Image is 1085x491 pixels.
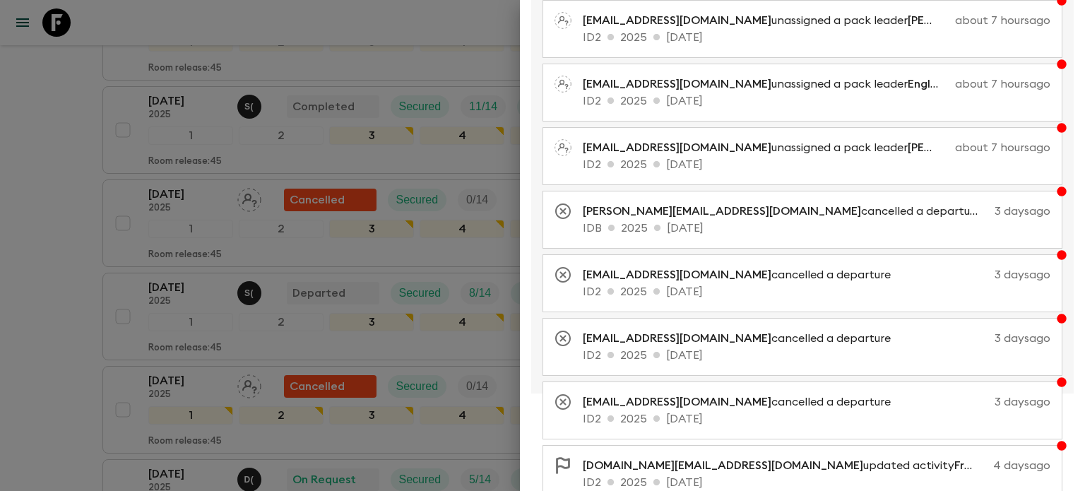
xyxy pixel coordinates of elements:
[583,29,1050,46] p: ID2 2025 [DATE]
[908,266,1050,283] p: 3 days ago
[583,93,1050,110] p: ID2 2025 [DATE]
[908,78,1081,90] span: England (Made) Agus Englandian
[583,78,771,90] span: [EMAIL_ADDRESS][DOMAIN_NAME]
[583,396,771,408] span: [EMAIL_ADDRESS][DOMAIN_NAME]
[583,333,771,344] span: [EMAIL_ADDRESS][DOMAIN_NAME]
[583,12,949,29] p: unassigned a pack leader
[583,206,861,217] span: [PERSON_NAME][EMAIL_ADDRESS][DOMAIN_NAME]
[908,330,1050,347] p: 3 days ago
[583,142,771,153] span: [EMAIL_ADDRESS][DOMAIN_NAME]
[583,203,989,220] p: cancelled a departure
[955,139,1050,156] p: about 7 hours ago
[583,156,1050,173] p: ID2 2025 [DATE]
[993,457,1050,474] p: 4 days ago
[583,76,949,93] p: unassigned a pack leader
[955,76,1050,93] p: about 7 hours ago
[583,266,902,283] p: cancelled a departure
[955,12,1050,29] p: about 7 hours ago
[583,283,1050,300] p: ID2 2025 [DATE]
[583,330,902,347] p: cancelled a departure
[583,269,771,280] span: [EMAIL_ADDRESS][DOMAIN_NAME]
[995,203,1050,220] p: 3 days ago
[954,460,1007,471] span: Free Time
[583,220,1050,237] p: IDB 2025 [DATE]
[583,15,771,26] span: [EMAIL_ADDRESS][DOMAIN_NAME]
[583,474,1050,491] p: ID2 2025 [DATE]
[583,139,949,156] p: unassigned a pack leader
[583,394,902,410] p: cancelled a departure
[583,460,863,471] span: [DOMAIN_NAME][EMAIL_ADDRESS][DOMAIN_NAME]
[583,347,1050,364] p: ID2 2025 [DATE]
[908,394,1050,410] p: 3 days ago
[583,410,1050,427] p: ID2 2025 [DATE]
[583,457,988,474] p: updated activity
[908,15,997,26] span: [PERSON_NAME]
